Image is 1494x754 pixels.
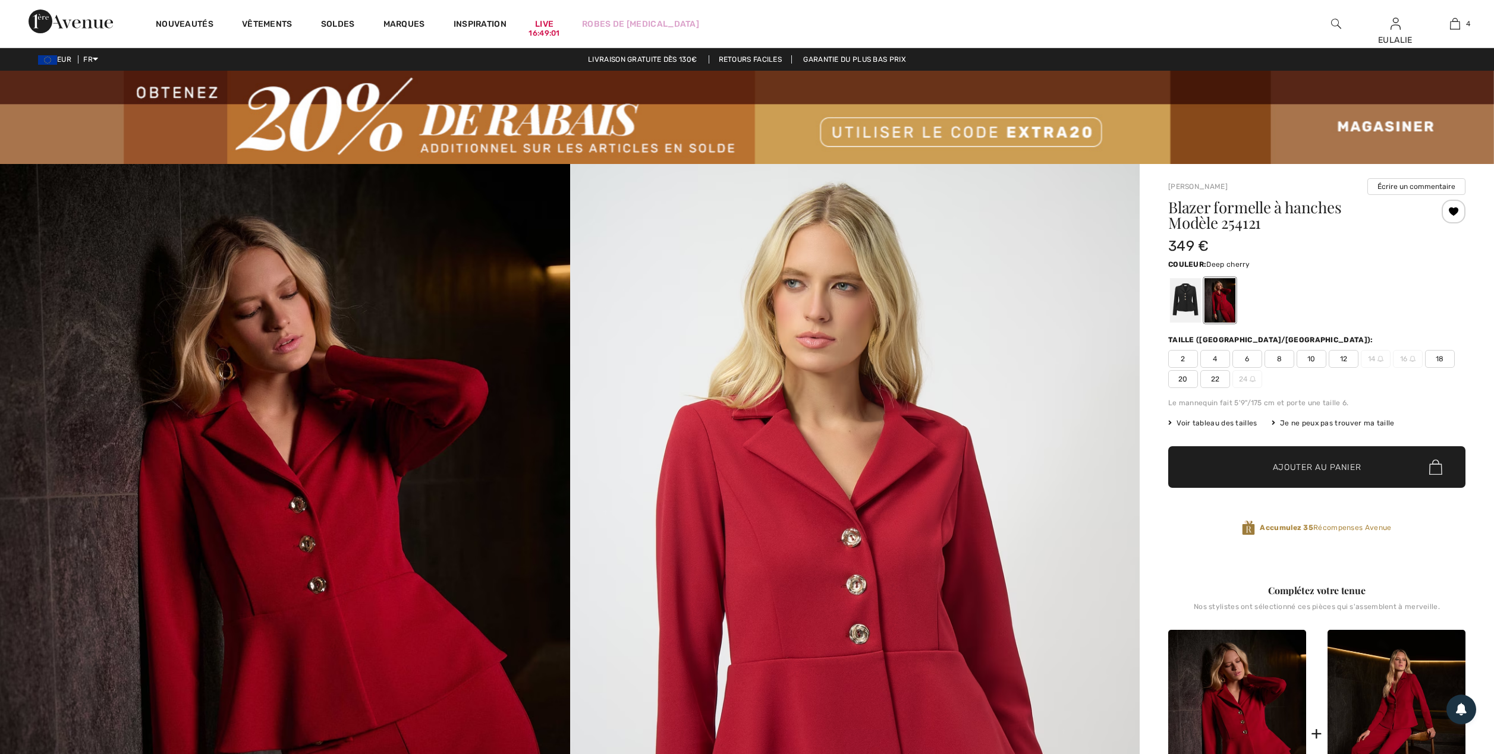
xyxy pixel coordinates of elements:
[38,55,76,64] span: EUR
[1200,370,1230,388] span: 22
[1367,178,1465,195] button: Écrire un commentaire
[1250,376,1256,382] img: ring-m.svg
[1242,520,1255,536] img: Récompenses Avenue
[1391,17,1401,31] img: Mes infos
[1361,350,1391,368] span: 14
[1168,602,1465,620] div: Nos stylistes ont sélectionné ces pièces qui s'assemblent à merveille.
[242,19,292,31] a: Vêtements
[1429,459,1442,475] img: Bag.svg
[1200,350,1230,368] span: 4
[794,55,916,64] a: Garantie du plus bas prix
[1273,461,1361,474] span: Ajouter au panier
[1366,34,1424,46] div: EULALIE
[1377,356,1383,362] img: ring-m.svg
[582,18,699,30] a: Robes de [MEDICAL_DATA]
[1391,18,1401,29] a: Se connecter
[1170,278,1201,323] div: Noir
[1206,260,1250,269] span: Deep cherry
[535,18,553,30] a: Live16:49:01
[1331,17,1341,31] img: recherche
[1168,350,1198,368] span: 2
[1168,238,1209,254] span: 349 €
[1168,370,1198,388] span: 20
[1418,665,1482,695] iframe: Ouvre un widget dans lequel vous pouvez chatter avec l’un de nos agents
[1260,523,1313,532] strong: Accumulez 35
[1168,182,1228,191] a: [PERSON_NAME]
[1393,350,1423,368] span: 16
[156,19,213,31] a: Nouveautés
[1466,18,1470,29] span: 4
[38,55,57,65] img: Euro
[1311,720,1322,747] div: +
[1297,350,1326,368] span: 10
[1450,17,1460,31] img: Mon panier
[1260,522,1391,533] span: Récompenses Avenue
[1168,335,1376,345] div: Taille ([GEOGRAPHIC_DATA]/[GEOGRAPHIC_DATA]):
[1329,350,1358,368] span: 12
[1410,356,1416,362] img: ring-m.svg
[454,19,507,31] span: Inspiration
[29,10,113,33] img: 1ère Avenue
[1168,583,1465,598] div: Complétez votre tenue
[1204,278,1235,323] div: Deep cherry
[1425,350,1455,368] span: 18
[83,55,98,64] span: FR
[709,55,792,64] a: Retours faciles
[1272,418,1395,428] div: Je ne peux pas trouver ma taille
[1168,397,1465,408] div: Le mannequin fait 5'9"/175 cm et porte une taille 6.
[1426,17,1484,31] a: 4
[1232,370,1262,388] span: 24
[321,19,355,31] a: Soldes
[1265,350,1294,368] span: 8
[1168,260,1206,269] span: Couleur:
[529,28,559,39] div: 16:49:01
[1168,200,1416,231] h1: Blazer formelle à hanches Modèle 254121
[383,19,425,31] a: Marques
[1168,446,1465,488] button: Ajouter au panier
[578,55,706,64] a: Livraison gratuite dès 130€
[1168,418,1257,428] span: Voir tableau des tailles
[1232,350,1262,368] span: 6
